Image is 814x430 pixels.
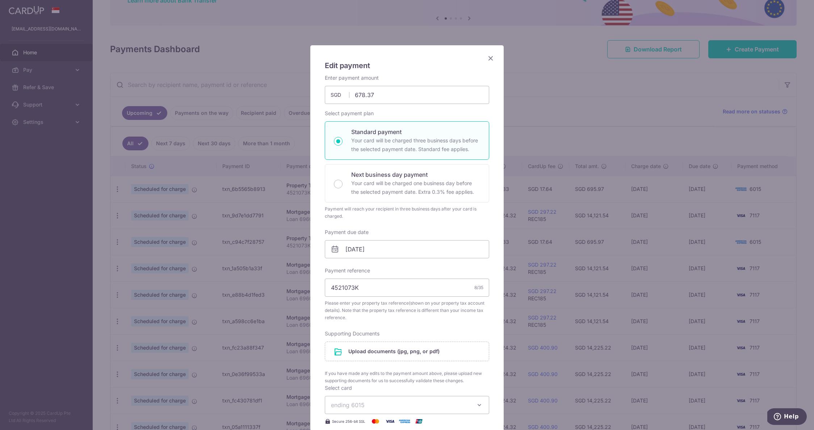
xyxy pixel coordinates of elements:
[325,60,489,71] h5: Edit payment
[383,417,397,426] img: Visa
[325,74,379,82] label: Enter payment amount
[325,240,489,258] input: DD / MM / YYYY
[325,205,489,220] div: Payment will reach your recipient in three business days after your card is charged.
[325,342,489,361] div: Upload documents (jpg, png, or pdf)
[332,418,365,424] span: Secure 256-bit SSL
[325,330,379,337] label: Supporting Documents
[325,229,369,236] label: Payment due date
[368,417,383,426] img: Mastercard
[325,300,489,321] span: Please enter your property tax reference(shown on your property tax account details). Note that t...
[474,284,483,291] div: 8/35
[325,267,370,274] label: Payment reference
[325,370,489,384] span: If you have made any edits to the payment amount above, please upload new supporting documents fo...
[325,110,374,117] label: Select payment plan
[767,408,807,426] iframe: Opens a widget where you can find more information
[351,170,480,179] p: Next business day payment
[325,86,489,104] input: 0.00
[412,417,426,426] img: UnionPay
[397,417,412,426] img: American Express
[351,128,480,136] p: Standard payment
[351,179,480,196] p: Your card will be charged one business day before the selected payment date. Extra 0.3% fee applies.
[331,91,349,99] span: SGD
[325,384,352,392] label: Select card
[325,396,489,414] button: ending 6015
[351,136,480,154] p: Your card will be charged three business days before the selected payment date. Standard fee appl...
[331,401,365,409] span: ending 6015
[486,54,495,63] button: Close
